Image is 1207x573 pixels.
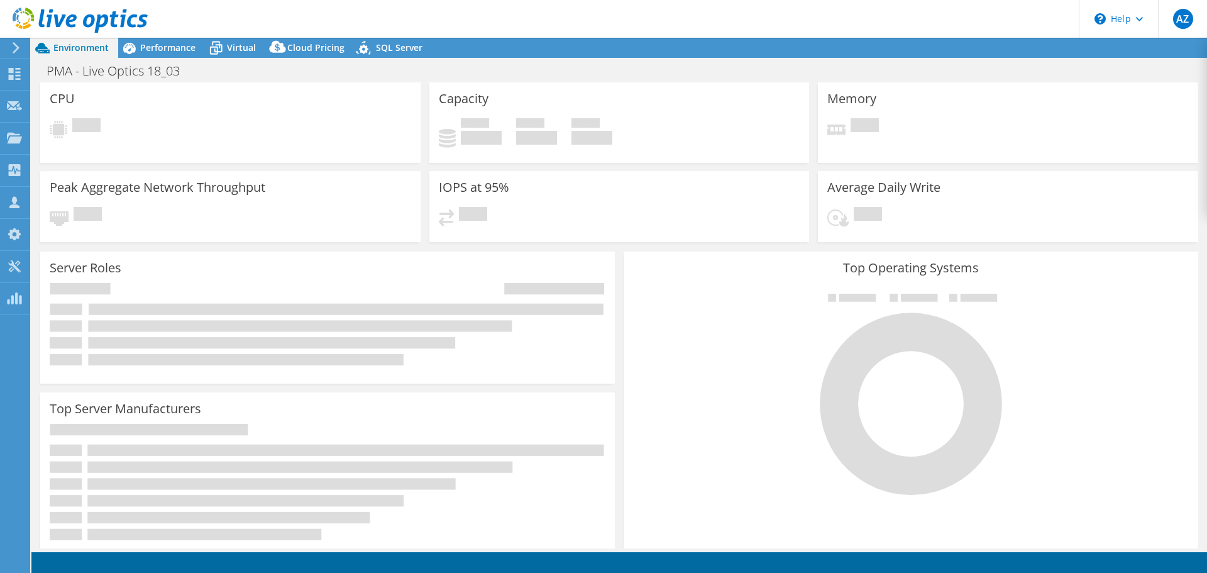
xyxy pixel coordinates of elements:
span: Cloud Pricing [287,42,344,53]
span: Used [461,118,489,131]
h3: IOPS at 95% [439,181,509,194]
span: Pending [74,207,102,224]
span: Virtual [227,42,256,53]
svg: \n [1094,13,1106,25]
span: AZ [1173,9,1193,29]
span: Total [571,118,600,131]
h4: 0 GiB [461,131,502,145]
span: Pending [854,207,882,224]
h3: CPU [50,92,75,106]
span: Pending [72,118,101,135]
h3: Memory [827,92,876,106]
span: Pending [851,118,879,135]
h3: Top Operating Systems [633,261,1189,275]
span: Free [516,118,544,131]
h3: Capacity [439,92,488,106]
span: Environment [53,42,109,53]
h3: Peak Aggregate Network Throughput [50,181,265,194]
h3: Average Daily Write [827,181,940,194]
h3: Server Roles [50,261,121,275]
span: Pending [459,207,487,224]
h4: 0 GiB [516,131,557,145]
span: SQL Server [376,42,422,53]
h4: 0 GiB [571,131,612,145]
h3: Top Server Manufacturers [50,402,201,416]
h1: PMA - Live Optics 18_03 [41,64,199,78]
span: Performance [140,42,196,53]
